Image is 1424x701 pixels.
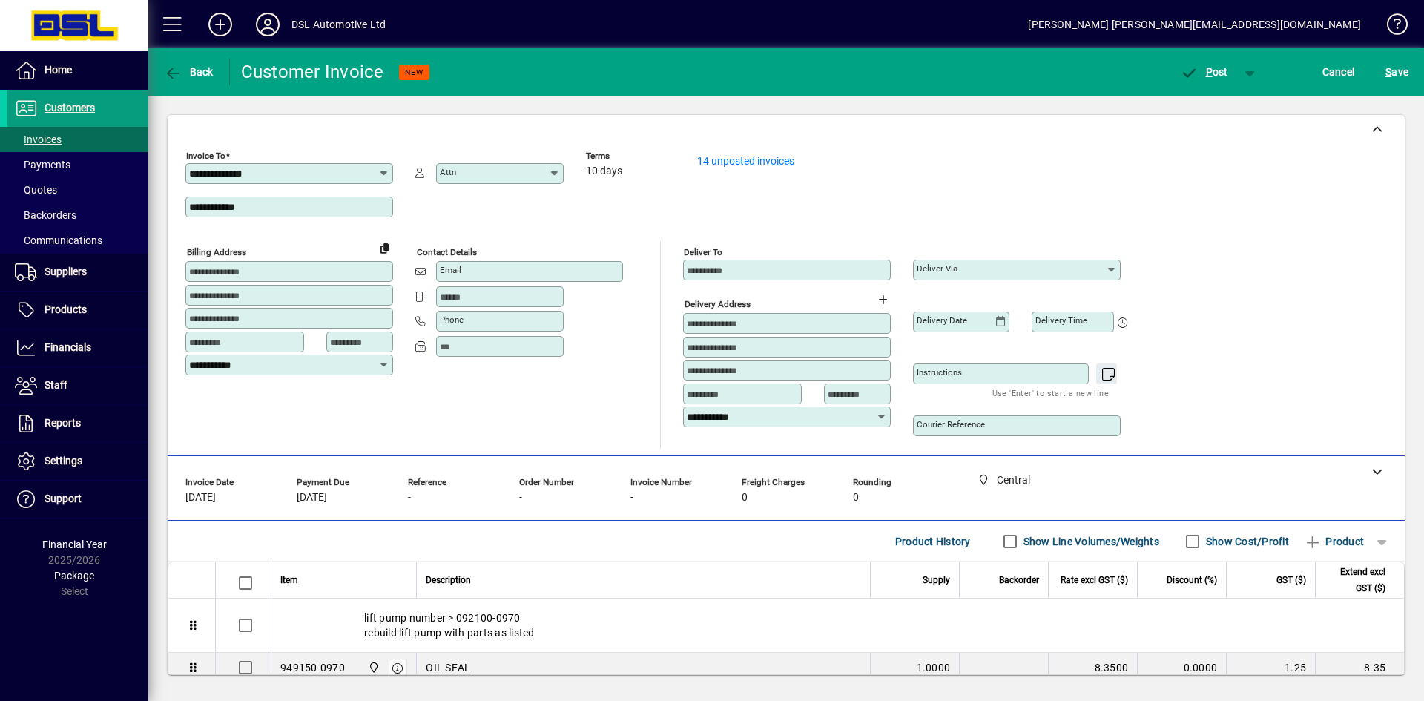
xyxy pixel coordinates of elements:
[1276,572,1306,588] span: GST ($)
[871,288,894,312] button: Choose address
[280,572,298,588] span: Item
[42,539,107,550] span: Financial Year
[917,367,962,378] mat-label: Instructions
[999,572,1039,588] span: Backorder
[440,167,456,177] mat-label: Attn
[1322,60,1355,84] span: Cancel
[519,492,522,504] span: -
[917,660,951,675] span: 1.0000
[1035,315,1087,326] mat-label: Delivery time
[44,455,82,467] span: Settings
[44,102,95,113] span: Customers
[895,530,971,553] span: Product History
[405,68,423,77] span: NEW
[917,315,967,326] mat-label: Delivery date
[1226,653,1315,683] td: 1.25
[1028,13,1361,36] div: [PERSON_NAME] [PERSON_NAME][EMAIL_ADDRESS][DOMAIN_NAME]
[426,660,470,675] span: OIL SEAL
[280,660,345,675] div: 949150-0970
[917,419,985,430] mat-label: Courier Reference
[1058,660,1128,675] div: 8.3500
[923,572,950,588] span: Supply
[7,329,148,366] a: Financials
[7,52,148,89] a: Home
[630,492,633,504] span: -
[440,315,464,325] mat-label: Phone
[684,247,722,257] mat-label: Deliver To
[1061,572,1128,588] span: Rate excl GST ($)
[853,492,859,504] span: 0
[1173,59,1236,85] button: Post
[15,159,70,171] span: Payments
[148,59,230,85] app-page-header-button: Back
[7,254,148,291] a: Suppliers
[1180,66,1228,78] span: ost
[917,263,957,274] mat-label: Deliver via
[160,59,217,85] button: Back
[185,492,216,504] span: [DATE]
[44,417,81,429] span: Reports
[586,165,622,177] span: 10 days
[1167,572,1217,588] span: Discount (%)
[244,11,291,38] button: Profile
[291,13,386,36] div: DSL Automotive Ltd
[297,492,327,504] span: [DATE]
[7,177,148,203] a: Quotes
[7,203,148,228] a: Backorders
[7,127,148,152] a: Invoices
[54,570,94,582] span: Package
[1304,530,1364,553] span: Product
[697,155,794,167] a: 14 unposted invoices
[241,60,384,84] div: Customer Invoice
[44,64,72,76] span: Home
[7,443,148,480] a: Settings
[1296,528,1371,555] button: Product
[1203,534,1289,549] label: Show Cost/Profit
[44,493,82,504] span: Support
[7,367,148,404] a: Staff
[408,492,411,504] span: -
[44,303,87,315] span: Products
[440,265,461,275] mat-label: Email
[1137,653,1226,683] td: 0.0000
[15,184,57,196] span: Quotes
[1206,66,1213,78] span: P
[1376,3,1405,51] a: Knowledge Base
[1385,60,1408,84] span: ave
[1382,59,1412,85] button: Save
[1319,59,1359,85] button: Cancel
[271,599,1404,652] div: lift pump number > 092100-0970 rebuild lift pump with parts as listed
[197,11,244,38] button: Add
[426,572,471,588] span: Description
[889,528,977,555] button: Product History
[1385,66,1391,78] span: S
[15,134,62,145] span: Invoices
[7,481,148,518] a: Support
[7,152,148,177] a: Payments
[7,405,148,442] a: Reports
[44,266,87,277] span: Suppliers
[373,236,397,260] button: Copy to Delivery address
[586,151,675,161] span: Terms
[15,234,102,246] span: Communications
[1021,534,1159,549] label: Show Line Volumes/Weights
[364,659,381,676] span: Central
[7,228,148,253] a: Communications
[15,209,76,221] span: Backorders
[44,341,91,353] span: Financials
[186,151,225,161] mat-label: Invoice To
[44,379,67,391] span: Staff
[1325,564,1385,596] span: Extend excl GST ($)
[992,384,1109,401] mat-hint: Use 'Enter' to start a new line
[742,492,748,504] span: 0
[7,292,148,329] a: Products
[164,66,214,78] span: Back
[1315,653,1404,683] td: 8.35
